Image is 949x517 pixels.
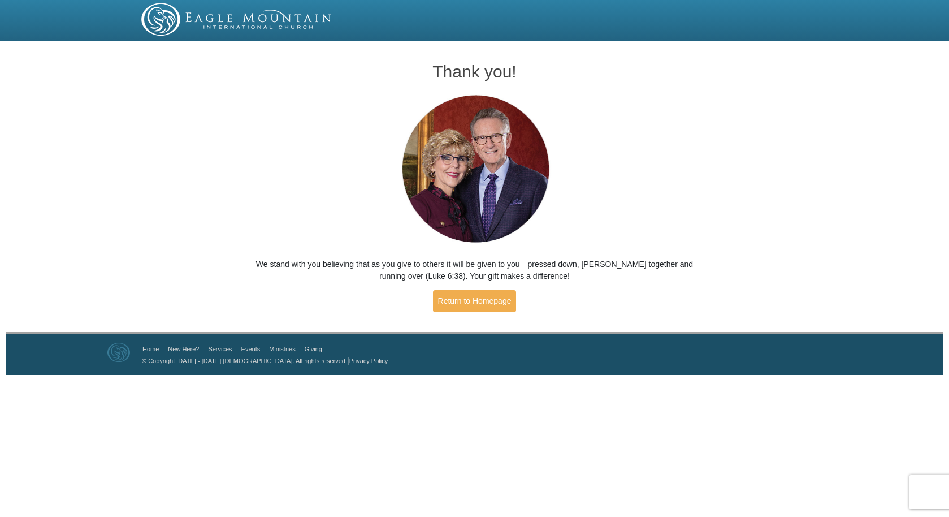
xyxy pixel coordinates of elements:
[168,346,199,352] a: New Here?
[243,258,706,282] p: We stand with you believing that as you give to others it will be given to you—pressed down, [PER...
[391,92,558,247] img: Pastors George and Terri Pearsons
[243,62,706,81] h1: Thank you!
[142,346,159,352] a: Home
[433,290,517,312] a: Return to Homepage
[138,355,388,367] p: |
[241,346,261,352] a: Events
[208,346,232,352] a: Services
[141,3,332,36] img: EMIC
[107,343,130,362] img: Eagle Mountain International Church
[142,357,347,364] a: © Copyright [DATE] - [DATE] [DEMOGRAPHIC_DATA]. All rights reserved.
[269,346,295,352] a: Ministries
[305,346,322,352] a: Giving
[349,357,388,364] a: Privacy Policy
